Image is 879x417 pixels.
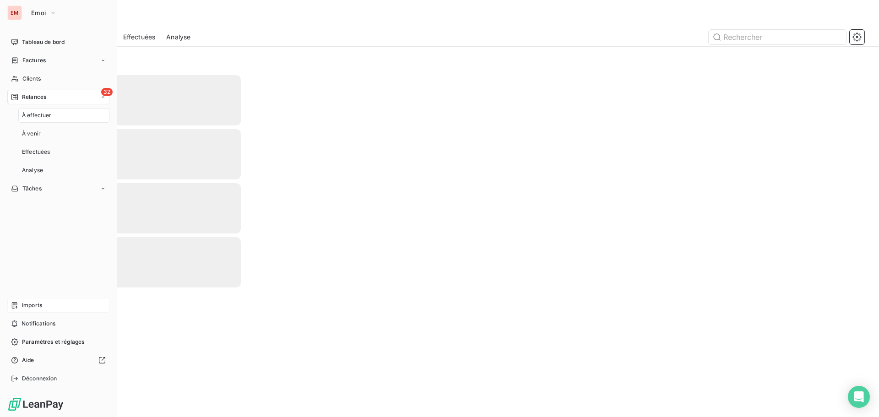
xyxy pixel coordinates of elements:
span: Analyse [166,32,190,42]
span: Tâches [22,184,42,193]
a: Aide [7,353,109,368]
div: EM [7,5,22,20]
span: 32 [101,88,113,96]
input: Rechercher [709,30,846,44]
span: Effectuées [123,32,156,42]
span: À venir [22,130,41,138]
span: À effectuer [22,111,52,119]
span: Factures [22,56,46,65]
span: Analyse [22,166,43,174]
span: Emoi [31,9,46,16]
span: Aide [22,356,34,364]
span: Imports [22,301,42,309]
span: Effectuées [22,148,50,156]
span: Déconnexion [22,374,57,383]
span: Paramètres et réglages [22,338,84,346]
img: Logo LeanPay [7,397,64,412]
span: Clients [22,75,41,83]
div: Open Intercom Messenger [848,386,870,408]
span: Notifications [22,320,55,328]
span: Tableau de bord [22,38,65,46]
span: Relances [22,93,46,101]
